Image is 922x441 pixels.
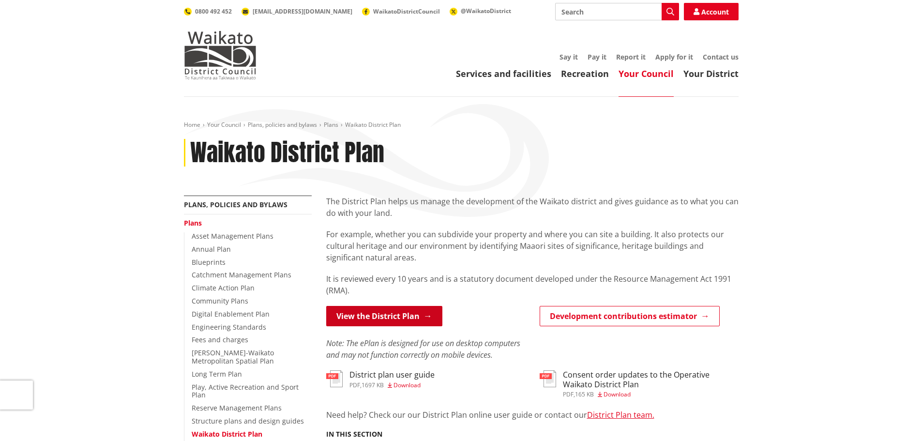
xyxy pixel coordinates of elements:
[393,381,421,389] span: Download
[326,338,520,360] em: Note: The ePlan is designed for use on desktop computers and may not function correctly on mobile...
[192,283,255,292] a: Climate Action Plan
[253,7,352,15] span: [EMAIL_ADDRESS][DOMAIN_NAME]
[362,7,440,15] a: WaikatoDistrictCouncil
[616,52,646,61] a: Report it
[587,410,654,420] a: District Plan team.
[655,52,693,61] a: Apply for it
[703,52,739,61] a: Contact us
[555,3,679,20] input: Search input
[190,139,384,167] h1: Waikato District Plan
[588,52,606,61] a: Pay it
[349,382,435,388] div: ,
[184,31,257,79] img: Waikato District Council - Te Kaunihera aa Takiwaa o Waikato
[184,121,200,129] a: Home
[326,196,739,219] p: The District Plan helps us manage the development of the Waikato district and gives guidance as t...
[563,390,574,398] span: pdf
[248,121,317,129] a: Plans, policies and bylaws
[184,121,739,129] nav: breadcrumb
[184,7,232,15] a: 0800 492 452
[192,335,248,344] a: Fees and charges
[575,390,594,398] span: 165 KB
[540,370,556,387] img: document-pdf.svg
[192,382,299,400] a: Play, Active Recreation and Sport Plan
[207,121,241,129] a: Your Council
[345,121,401,129] span: Waikato District Plan
[619,68,674,79] a: Your Council
[540,306,720,326] a: Development contributions estimator
[559,52,578,61] a: Say it
[326,306,442,326] a: View the District Plan
[242,7,352,15] a: [EMAIL_ADDRESS][DOMAIN_NAME]
[192,348,274,365] a: [PERSON_NAME]-Waikato Metropolitan Spatial Plan
[461,7,511,15] span: @WaikatoDistrict
[192,369,242,379] a: Long Term Plan
[192,244,231,254] a: Annual Plan
[192,429,262,439] a: Waikato District Plan
[456,68,551,79] a: Services and facilities
[561,68,609,79] a: Recreation
[192,322,266,332] a: Engineering Standards
[192,416,304,426] a: Structure plans and design guides
[192,296,248,305] a: Community Plans
[349,370,435,380] h3: District plan user guide
[326,430,382,439] h5: In this section
[326,228,739,263] p: For example, whether you can subdivide your property and where you can site a building. It also p...
[195,7,232,15] span: 0800 492 452
[326,370,343,387] img: document-pdf.svg
[326,273,739,296] p: It is reviewed every 10 years and is a statutory document developed under the Resource Management...
[373,7,440,15] span: WaikatoDistrictCouncil
[192,403,282,412] a: Reserve Management Plans
[324,121,338,129] a: Plans
[192,258,226,267] a: Blueprints
[184,218,202,228] a: Plans
[450,7,511,15] a: @WaikatoDistrict
[192,231,273,241] a: Asset Management Plans
[184,200,287,209] a: Plans, policies and bylaws
[604,390,631,398] span: Download
[326,370,435,388] a: District plan user guide pdf,1697 KB Download
[362,381,384,389] span: 1697 KB
[877,400,912,435] iframe: Messenger Launcher
[540,370,739,397] a: Consent order updates to the Operative Waikato District Plan pdf,165 KB Download
[192,309,270,319] a: Digital Enablement Plan
[349,381,360,389] span: pdf
[192,270,291,279] a: Catchment Management Plans
[326,409,739,421] p: Need help? Check our our District Plan online user guide or contact our
[683,68,739,79] a: Your District
[684,3,739,20] a: Account
[563,370,739,389] h3: Consent order updates to the Operative Waikato District Plan
[563,392,739,397] div: ,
